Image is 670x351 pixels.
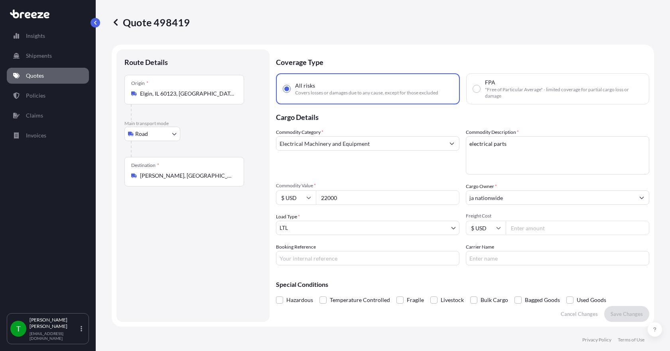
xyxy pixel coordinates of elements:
[466,182,497,190] label: Cargo Owner
[276,49,649,73] p: Coverage Type
[466,190,635,205] input: Full name
[276,182,459,189] span: Commodity Value
[441,294,464,306] span: Livestock
[26,72,44,80] p: Quotes
[473,85,480,92] input: FPA"Free of Particular Average" - limited coverage for partial cargo loss or damage
[26,112,43,120] p: Claims
[506,221,649,235] input: Enter amount
[466,251,649,265] input: Enter name
[124,57,168,67] p: Route Details
[276,221,459,235] button: LTL
[577,294,606,306] span: Used Goods
[7,108,89,124] a: Claims
[276,104,649,128] p: Cargo Details
[283,85,290,92] input: All risksCovers losses or damages due to any cause, except for those excluded
[295,90,438,96] span: Covers losses or damages due to any cause, except for those excluded
[7,48,89,64] a: Shipments
[30,317,79,329] p: [PERSON_NAME] [PERSON_NAME]
[525,294,560,306] span: Bagged Goods
[276,213,300,221] span: Load Type
[316,190,459,205] input: Type amount
[140,172,234,180] input: Destination
[276,281,649,288] p: Special Conditions
[295,82,315,90] span: All risks
[276,128,323,136] label: Commodity Category
[466,243,494,251] label: Carrier Name
[466,213,649,219] span: Freight Cost
[611,310,643,318] p: Save Changes
[276,243,316,251] label: Booking Reference
[635,190,649,205] button: Show suggestions
[131,80,148,86] div: Origin
[30,331,79,341] p: [EMAIL_ADDRESS][DOMAIN_NAME]
[618,337,644,343] a: Terms of Use
[131,162,159,169] div: Destination
[7,28,89,44] a: Insights
[26,131,46,139] p: Invoices
[7,68,89,84] a: Quotes
[276,251,459,265] input: Your internal reference
[276,136,445,151] input: Select a commodity type
[7,88,89,104] a: Policies
[466,128,519,136] label: Commodity Description
[124,120,262,127] p: Main transport mode
[26,92,45,100] p: Policies
[135,130,148,138] span: Road
[7,127,89,143] a: Invoices
[561,310,598,318] p: Cancel Changes
[485,78,495,86] span: FPA
[445,136,459,151] button: Show suggestions
[26,52,52,60] p: Shipments
[140,90,234,98] input: Origin
[481,294,508,306] span: Bulk Cargo
[604,306,649,322] button: Save Changes
[582,337,611,343] a: Privacy Policy
[330,294,390,306] span: Temperature Controlled
[280,224,288,232] span: LTL
[485,86,642,99] span: "Free of Particular Average" - limited coverage for partial cargo loss or damage
[16,325,21,333] span: T
[407,294,424,306] span: Fragile
[124,127,180,141] button: Select transport
[26,32,45,40] p: Insights
[554,306,604,322] button: Cancel Changes
[466,136,649,175] textarea: electrical parts
[112,16,190,29] p: Quote 498419
[286,294,313,306] span: Hazardous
